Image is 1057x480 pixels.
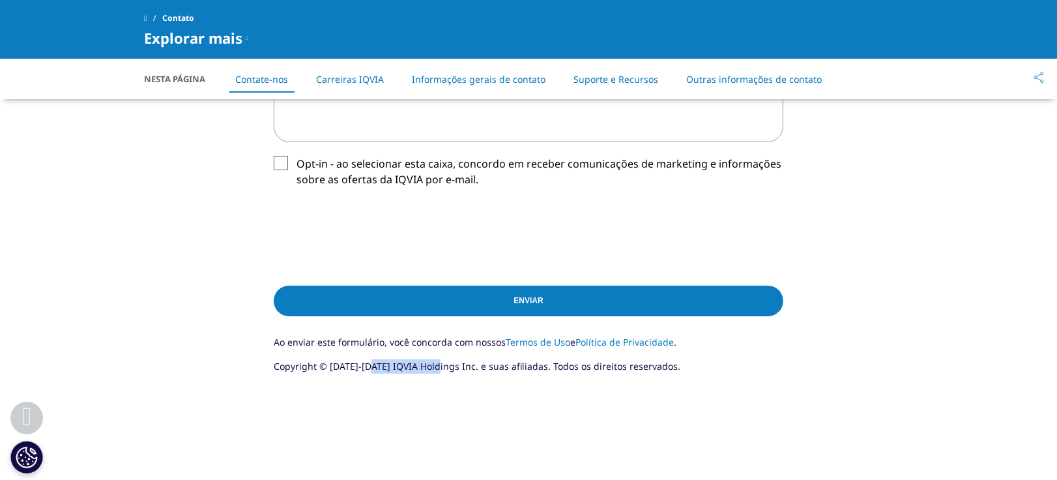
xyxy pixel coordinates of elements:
a: Outras informações de contato [686,73,822,85]
a: Política de Privacidade [575,336,674,348]
font: Nesta página [144,73,205,85]
font: Contato [162,12,194,23]
iframe: reCAPTCHA [274,208,472,259]
font: Ao enviar este formulário, você concorda com nossos [274,336,506,348]
font: Explorar mais [144,28,242,48]
font: Copyright © [DATE]-[DATE] IQVIA Holdings Inc. e suas afiliadas. Todos os direitos reservados. [274,360,680,372]
input: Enviar [274,286,783,316]
a: Suporte e Recursos [573,73,658,85]
button: Definições de cookies [10,441,43,473]
font: e [570,336,575,348]
a: Carreiras IQVIA [316,73,384,85]
font: . [674,336,676,348]
font: Opt-in - ao selecionar esta caixa, concordo em receber comunicações de marketing e informações so... [297,157,781,187]
a: Termos de Uso [506,336,570,348]
a: Informações gerais de contato [412,73,545,85]
a: Contate-nos [235,73,288,85]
